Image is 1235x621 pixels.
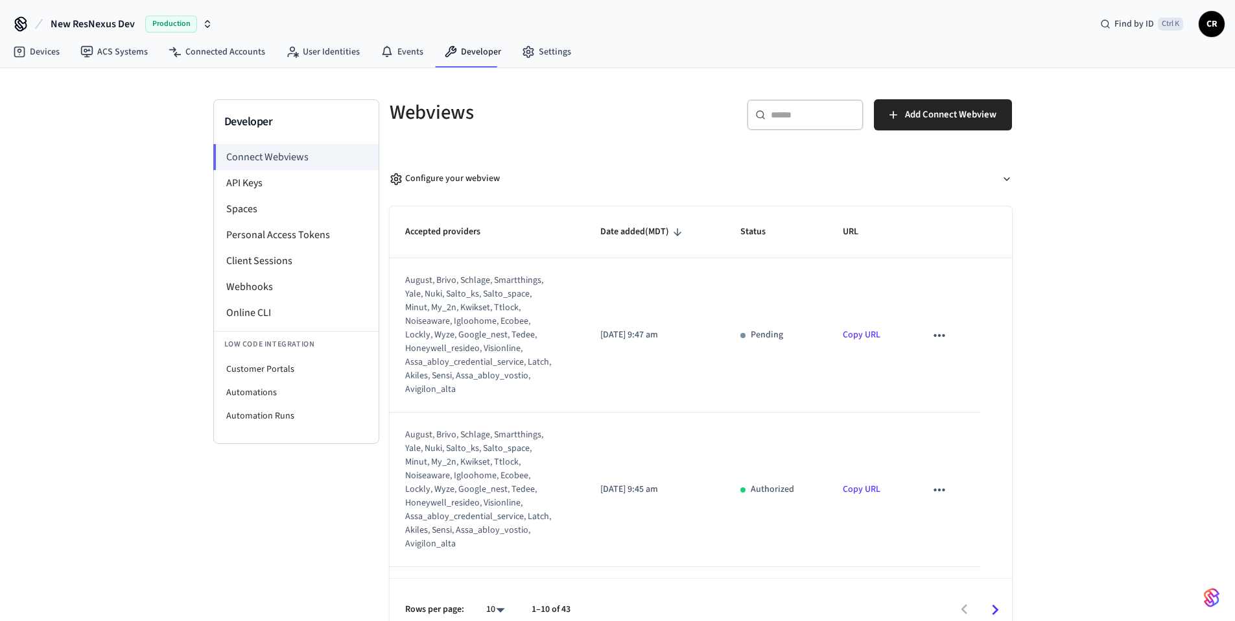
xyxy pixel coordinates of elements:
[1200,12,1223,36] span: CR
[1199,11,1225,37] button: CR
[905,106,996,123] span: Add Connect Webview
[843,328,880,341] a: Copy URL
[214,331,379,358] li: Low Code Integration
[843,222,875,242] span: URL
[434,40,512,64] a: Developer
[405,428,553,551] div: august, brivo, schlage, smartthings, yale, nuki, salto_ks, salto_space, minut, my_2n, kwikset, tt...
[214,381,379,404] li: Automations
[843,483,880,496] a: Copy URL
[145,16,197,32] span: Production
[405,222,497,242] span: Accepted providers
[1114,18,1154,30] span: Find by ID
[390,162,1012,196] button: Configure your webview
[224,113,368,131] h3: Developer
[214,300,379,326] li: Online CLI
[751,483,794,496] p: Authorized
[214,358,379,381] li: Customer Portals
[214,196,379,222] li: Spaces
[70,40,158,64] a: ACS Systems
[390,99,693,126] h5: Webviews
[214,170,379,196] li: API Keys
[600,222,686,242] span: Date added(MDT)
[405,274,553,396] div: august, brivo, schlage, smartthings, yale, nuki, salto_ks, salto_space, minut, my_2n, kwikset, tt...
[3,40,70,64] a: Devices
[512,40,582,64] a: Settings
[405,603,464,616] p: Rows per page:
[214,274,379,300] li: Webhooks
[370,40,434,64] a: Events
[600,328,710,342] p: [DATE] 9:47 am
[214,222,379,248] li: Personal Access Tokens
[390,172,500,186] div: Configure your webview
[532,603,570,616] p: 1–10 of 43
[600,483,710,496] p: [DATE] 9:45 am
[276,40,370,64] a: User Identities
[51,16,135,32] span: New ResNexus Dev
[751,328,783,342] p: Pending
[214,248,379,274] li: Client Sessions
[213,144,379,170] li: Connect Webviews
[1204,587,1219,608] img: SeamLogoGradient.69752ec5.svg
[1158,18,1183,30] span: Ctrl K
[480,600,511,619] div: 10
[740,222,782,242] span: Status
[158,40,276,64] a: Connected Accounts
[1090,12,1194,36] div: Find by IDCtrl K
[874,99,1012,130] button: Add Connect Webview
[214,404,379,428] li: Automation Runs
